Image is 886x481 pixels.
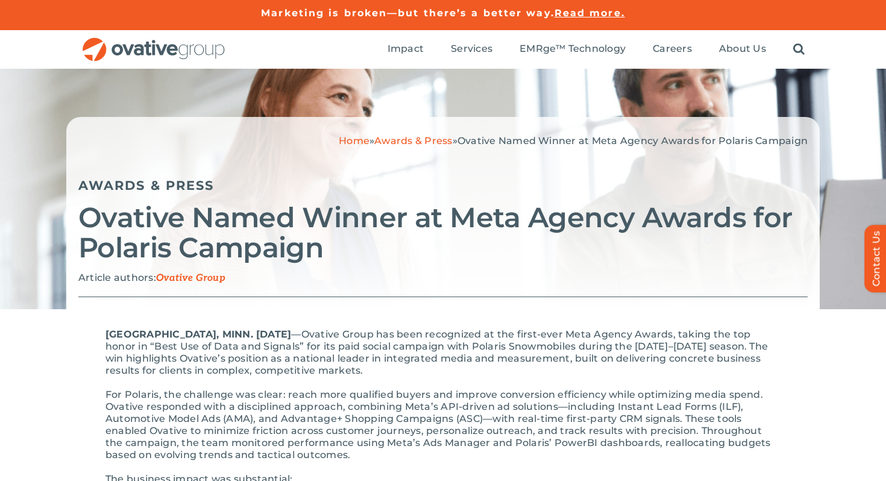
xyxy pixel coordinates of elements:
a: Search [793,43,805,56]
h2: Ovative Named Winner at Meta Agency Awards for Polaris Campaign [78,203,808,263]
a: OG_Full_horizontal_RGB [81,36,226,48]
a: Marketing is broken—but there’s a better way. [261,7,555,19]
a: Awards & Press [78,178,214,193]
a: Impact [388,43,424,56]
span: Careers [653,43,692,55]
a: Services [451,43,492,56]
a: EMRge™ Technology [520,43,626,56]
span: About Us [719,43,766,55]
span: Impact [388,43,424,55]
a: Careers [653,43,692,56]
p: Article authors: [78,272,808,285]
span: » » [339,135,808,146]
a: Awards & Press [374,135,452,146]
nav: Menu [388,30,805,69]
a: Home [339,135,369,146]
p: Ovative Group has been recognized at the first-ever Meta Agency Awards, taking the top honor in “... [105,329,781,377]
span: Ovative Group [156,272,225,284]
span: EMRge™ Technology [520,43,626,55]
a: Read more. [555,7,625,19]
p: For Polaris, the challenge was clear: reach more qualified buyers and improve conversion efficien... [105,389,781,461]
a: About Us [719,43,766,56]
span: [GEOGRAPHIC_DATA], MINN. [DATE] [105,329,291,340]
span: Ovative Named Winner at Meta Agency Awards for Polaris Campaign [457,135,808,146]
span: Services [451,43,492,55]
span: — [291,329,301,340]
